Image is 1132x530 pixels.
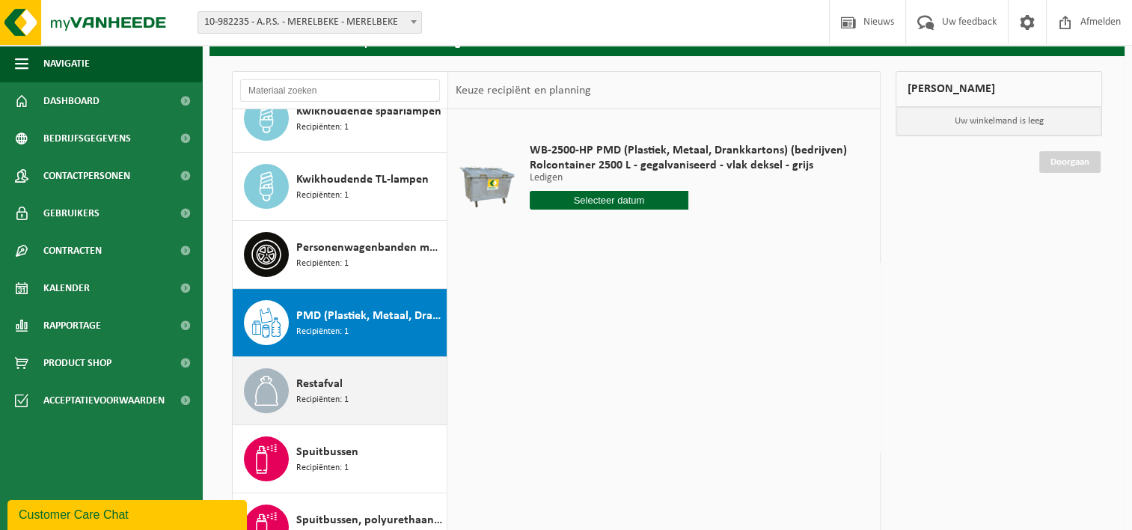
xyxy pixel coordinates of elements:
[296,443,358,461] span: Spuitbussen
[233,289,447,357] button: PMD (Plastiek, Metaal, Drankkartons) (bedrijven) Recipiënten: 1
[233,425,447,493] button: Spuitbussen Recipiënten: 1
[448,72,598,109] div: Keuze recipiënt en planning
[233,85,447,153] button: Kwikhoudende spaarlampen Recipiënten: 1
[296,171,429,189] span: Kwikhoudende TL-lampen
[296,121,349,135] span: Recipiënten: 1
[296,325,349,339] span: Recipiënten: 1
[296,189,349,203] span: Recipiënten: 1
[296,511,443,529] span: Spuitbussen, polyurethaan (PU)
[233,221,447,289] button: Personenwagenbanden met en zonder velg Recipiënten: 1
[43,307,101,344] span: Rapportage
[896,107,1101,135] p: Uw winkelmand is leeg
[530,191,688,210] input: Selecteer datum
[233,153,447,221] button: Kwikhoudende TL-lampen Recipiënten: 1
[296,239,443,257] span: Personenwagenbanden met en zonder velg
[43,45,90,82] span: Navigatie
[43,195,100,232] span: Gebruikers
[198,12,421,33] span: 10-982235 - A.P.S. - MERELBEKE - MERELBEKE
[7,497,250,530] iframe: chat widget
[296,375,343,393] span: Restafval
[296,393,349,407] span: Recipiënten: 1
[1039,151,1101,173] a: Doorgaan
[43,382,165,419] span: Acceptatievoorwaarden
[530,158,847,173] span: Rolcontainer 2500 L - gegalvaniseerd - vlak deksel - grijs
[43,82,100,120] span: Dashboard
[43,269,90,307] span: Kalender
[240,79,440,102] input: Materiaal zoeken
[43,232,102,269] span: Contracten
[43,157,130,195] span: Contactpersonen
[296,461,349,475] span: Recipiënten: 1
[530,143,847,158] span: WB-2500-HP PMD (Plastiek, Metaal, Drankkartons) (bedrijven)
[296,257,349,271] span: Recipiënten: 1
[296,307,443,325] span: PMD (Plastiek, Metaal, Drankkartons) (bedrijven)
[896,71,1102,107] div: [PERSON_NAME]
[296,103,441,121] span: Kwikhoudende spaarlampen
[530,173,847,183] p: Ledigen
[43,120,131,157] span: Bedrijfsgegevens
[198,11,422,34] span: 10-982235 - A.P.S. - MERELBEKE - MERELBEKE
[233,357,447,425] button: Restafval Recipiënten: 1
[43,344,111,382] span: Product Shop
